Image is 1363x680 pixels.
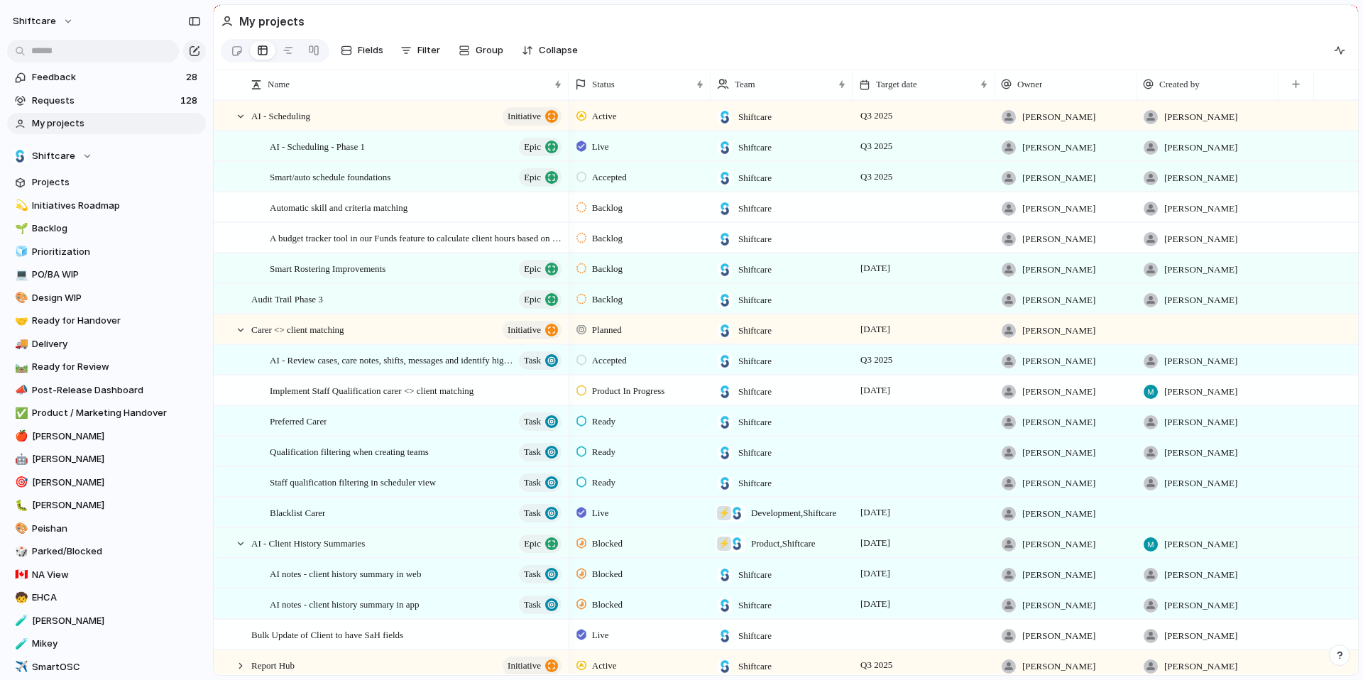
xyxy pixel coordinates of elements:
[13,199,27,213] button: 💫
[857,504,894,521] span: [DATE]
[738,202,772,216] span: Shiftcare
[1022,171,1095,185] span: [PERSON_NAME]
[516,39,584,62] button: Collapse
[592,170,627,185] span: Accepted
[451,39,510,62] button: Group
[32,199,201,213] span: Initiatives Roadmap
[7,657,206,678] a: ✈️SmartOSC
[32,614,201,628] span: [PERSON_NAME]
[1022,324,1095,338] span: [PERSON_NAME]
[7,218,206,239] a: 🌱Backlog
[32,94,176,108] span: Requests
[738,476,772,490] span: Shiftcare
[13,360,27,374] button: 🛤️
[32,337,201,351] span: Delivery
[592,537,623,551] span: Blocked
[7,633,206,654] a: 🧪Mikey
[15,613,25,629] div: 🧪
[7,310,206,331] a: 🤝Ready for Handover
[592,567,623,581] span: Blocked
[7,334,206,355] a: 🚚Delivery
[13,522,27,536] button: 🎨
[7,287,206,309] a: 🎨Design WIP
[1164,476,1237,490] span: [PERSON_NAME]
[476,43,503,57] span: Group
[519,260,562,278] button: Epic
[1022,629,1095,643] span: [PERSON_NAME]
[738,568,772,582] span: Shiftcare
[738,659,772,674] span: Shiftcare
[15,267,25,283] div: 💻
[738,446,772,460] span: Shiftcare
[6,10,81,33] button: shiftcare
[524,503,541,523] span: Task
[738,629,772,643] span: Shiftcare
[7,564,206,586] div: 🇨🇦NA View
[738,232,772,246] span: Shiftcare
[32,383,201,397] span: Post-Release Dashboard
[857,168,896,185] span: Q3 2025
[592,353,627,368] span: Accepted
[1022,446,1095,460] span: [PERSON_NAME]
[508,106,541,126] span: initiative
[1022,232,1095,246] span: [PERSON_NAME]
[738,324,772,338] span: Shiftcare
[32,175,201,190] span: Projects
[180,94,200,108] span: 128
[592,231,623,246] span: Backlog
[7,426,206,447] a: 🍎[PERSON_NAME]
[519,351,562,370] button: Task
[1022,415,1095,429] span: [PERSON_NAME]
[15,520,25,537] div: 🎨
[592,598,623,612] span: Blocked
[270,229,564,246] span: A budget tracker tool in our Funds feature to calculate client hours based on the remaining funds
[503,321,562,339] button: initiative
[15,428,25,444] div: 🍎
[13,245,27,259] button: 🧊
[239,13,305,30] h2: My projects
[32,660,201,674] span: SmartOSC
[13,383,27,397] button: 📣
[592,77,615,92] span: Status
[7,518,206,539] a: 🎨Peishan
[270,260,385,276] span: Smart Rostering Improvements
[270,351,515,368] span: AI - Review cases, care notes, shifts, messages and identify highlights risks against care plan g...
[592,323,622,337] span: Planned
[15,566,25,583] div: 🇨🇦
[857,260,894,277] span: [DATE]
[592,262,623,276] span: Backlog
[32,637,201,651] span: Mikey
[508,320,541,340] span: initiative
[735,77,755,92] span: Team
[857,321,894,338] span: [DATE]
[1164,659,1237,674] span: [PERSON_NAME]
[358,43,383,57] span: Fields
[13,544,27,559] button: 🎲
[7,610,206,632] div: 🧪[PERSON_NAME]
[857,382,894,399] span: [DATE]
[519,473,562,492] button: Task
[1022,293,1095,307] span: [PERSON_NAME]
[7,67,206,88] a: Feedback28
[592,628,609,642] span: Live
[32,544,201,559] span: Parked/Blocked
[1022,354,1095,368] span: [PERSON_NAME]
[15,590,25,606] div: 🧒
[1164,385,1237,399] span: [PERSON_NAME]
[1022,263,1095,277] span: [PERSON_NAME]
[13,452,27,466] button: 🤖
[15,359,25,375] div: 🛤️
[7,172,206,193] a: Projects
[524,290,541,309] span: Epic
[857,534,894,552] span: [DATE]
[592,415,615,429] span: Ready
[717,537,731,551] div: ⚡
[7,495,206,516] div: 🐛[PERSON_NAME]
[1022,568,1095,582] span: [PERSON_NAME]
[519,412,562,431] button: Task
[270,443,429,459] span: Qualification filtering when creating teams
[15,382,25,398] div: 📣
[15,659,25,675] div: ✈️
